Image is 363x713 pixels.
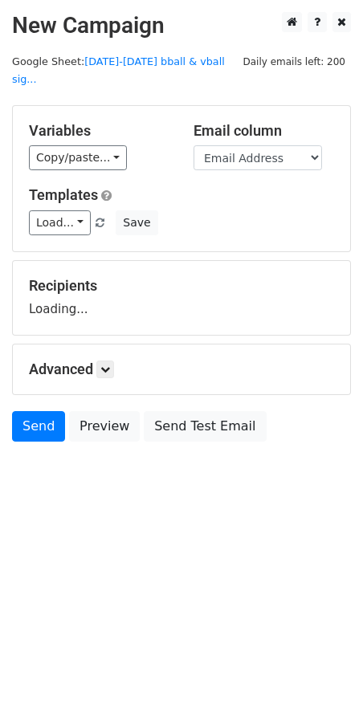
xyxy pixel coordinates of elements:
div: Loading... [29,277,334,319]
a: Preview [69,411,140,442]
small: Google Sheet: [12,55,225,86]
h5: Advanced [29,361,334,378]
a: Daily emails left: 200 [237,55,351,67]
a: Load... [29,210,91,235]
a: Send Test Email [144,411,266,442]
a: [DATE]-[DATE] bball & vball sig... [12,55,225,86]
button: Save [116,210,157,235]
h5: Email column [194,122,334,140]
a: Send [12,411,65,442]
h5: Recipients [29,277,334,295]
h5: Variables [29,122,169,140]
h2: New Campaign [12,12,351,39]
a: Templates [29,186,98,203]
a: Copy/paste... [29,145,127,170]
span: Daily emails left: 200 [237,53,351,71]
